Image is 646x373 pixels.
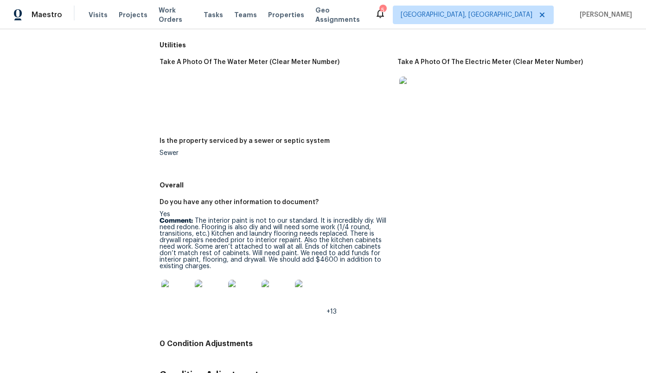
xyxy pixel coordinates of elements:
div: 5 [379,6,386,15]
h5: Is the property serviced by a sewer or septic system [160,138,330,144]
span: Properties [268,10,304,19]
span: Projects [119,10,147,19]
span: Maestro [32,10,62,19]
h5: Overall [160,180,635,190]
span: Geo Assignments [315,6,364,24]
h5: Take A Photo Of The Water Meter (Clear Meter Number) [160,59,339,65]
span: [GEOGRAPHIC_DATA], [GEOGRAPHIC_DATA] [401,10,532,19]
span: Tasks [204,12,223,18]
b: Comment: [160,218,193,224]
span: [PERSON_NAME] [576,10,632,19]
h5: Utilities [160,40,635,50]
span: +13 [326,309,337,315]
div: Yes [160,211,390,315]
span: Work Orders [159,6,192,24]
div: Sewer [160,150,390,156]
span: Visits [89,10,108,19]
h5: Take A Photo Of The Electric Meter (Clear Meter Number) [397,59,583,65]
span: Teams [234,10,257,19]
p: The interior paint is not to our standard. It is incredibly diy. Will need redone. Flooring is al... [160,218,390,270]
h5: Do you have any other information to document? [160,199,319,206]
h4: 0 Condition Adjustments [160,339,635,348]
